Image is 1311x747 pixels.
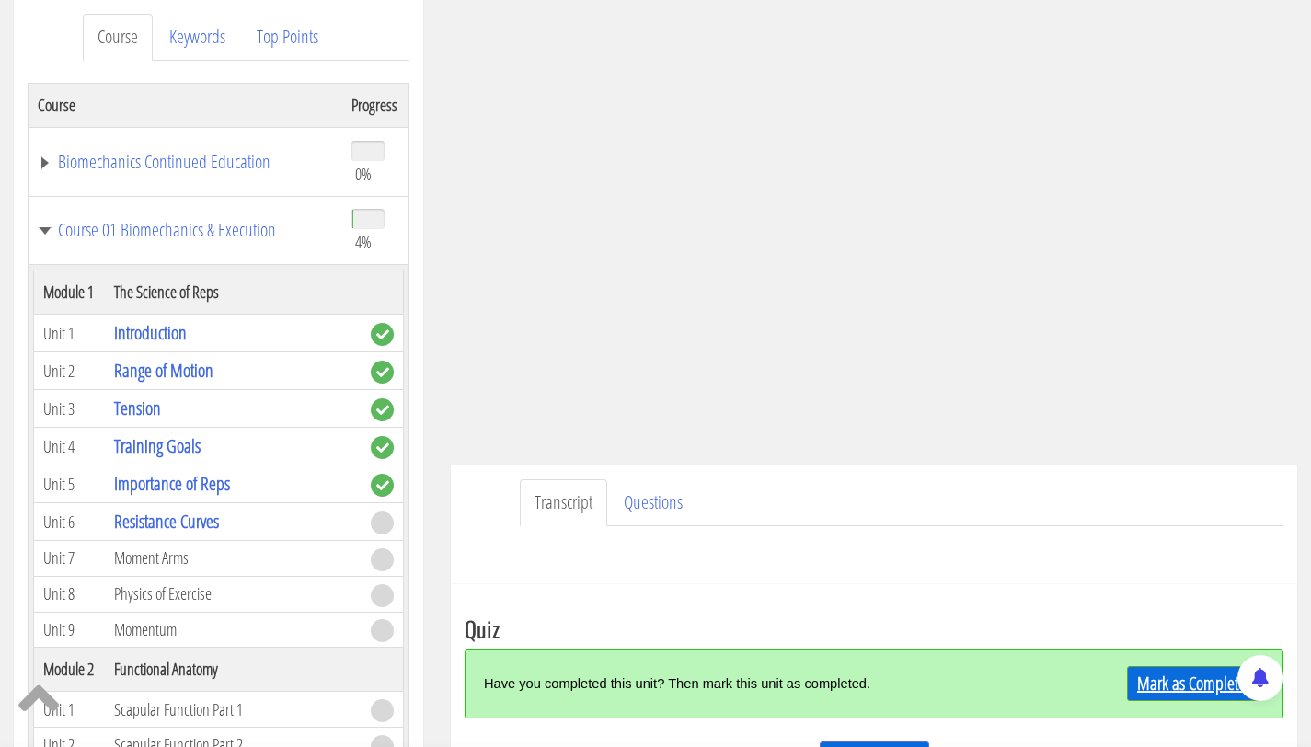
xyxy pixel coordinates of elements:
td: Unit 4 [34,428,105,465]
a: Transcript [520,479,607,526]
a: Course [83,14,153,61]
a: Resistance Curves [114,509,219,534]
span: complete [371,436,394,459]
span: complete [371,474,394,497]
a: Keywords [155,14,240,61]
span: complete [371,323,394,346]
td: Unit 5 [34,465,105,503]
td: Momentum [105,612,362,648]
a: Mark as Completed [1127,666,1264,701]
td: Unit 9 [34,612,105,648]
td: Unit 2 [34,352,105,390]
th: The Science of Reps [105,270,362,315]
td: Moment Arms [105,541,362,577]
span: 4% [355,232,372,252]
a: Training Goals [114,433,201,458]
a: Introduction [114,320,187,345]
th: Module 1 [34,270,105,315]
div: Have you completed this unit? Then mark this unit as completed. [484,664,1060,704]
a: Range of Motion [114,358,213,383]
th: Course [29,83,342,127]
a: Questions [609,479,697,526]
span: complete [371,361,394,384]
th: Functional Anatomy [105,648,362,692]
td: Physics of Exercise [105,576,362,612]
h3: Quiz [465,616,1283,640]
th: Module 2 [34,648,105,692]
a: Course 01 Biomechanics & Execution [38,221,333,239]
a: Importance of Reps [114,471,230,496]
td: Unit 1 [34,315,105,352]
td: Unit 8 [34,576,105,612]
td: Unit 3 [34,390,105,428]
td: Scapular Function Part 1 [105,692,362,728]
span: 0% [355,164,372,184]
td: Unit 7 [34,541,105,577]
a: Tension [114,396,161,420]
span: complete [371,398,394,421]
a: Top Points [242,14,333,61]
a: Biomechanics Continued Education [38,153,333,171]
td: Unit 6 [34,503,105,541]
th: Progress [342,83,409,127]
